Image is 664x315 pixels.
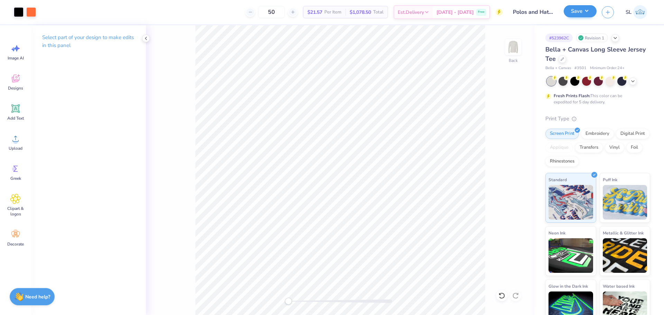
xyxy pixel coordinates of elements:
strong: Fresh Prints Flash: [554,93,590,99]
img: Neon Ink [548,238,593,273]
span: Bella + Canvas Long Sleeve Jersey Tee [545,45,646,63]
div: Digital Print [616,129,649,139]
span: Minimum Order: 24 + [590,65,625,71]
div: Transfers [575,142,603,153]
span: Clipart & logos [4,206,27,217]
div: Applique [545,142,573,153]
span: SL [626,8,631,16]
span: Puff Ink [603,176,617,183]
span: Bella + Canvas [545,65,571,71]
div: Rhinestones [545,156,579,167]
img: Back [506,40,520,54]
button: Save [564,5,597,17]
span: Designs [8,85,23,91]
img: Sheena Mae Loyola [633,5,647,19]
span: Per Item [324,9,341,16]
input: – – [258,6,285,18]
div: # 523962C [545,34,573,42]
span: [DATE] - [DATE] [436,9,474,16]
div: Vinyl [605,142,624,153]
strong: Need help? [25,294,50,300]
p: Select part of your design to make edits in this panel [42,34,135,49]
span: Total [373,9,384,16]
div: Embroidery [581,129,614,139]
span: Glow in the Dark Ink [548,282,588,290]
div: Foil [626,142,643,153]
span: Greek [10,176,21,181]
span: Est. Delivery [398,9,424,16]
img: Puff Ink [603,185,647,220]
a: SL [622,5,650,19]
span: Free [478,10,485,15]
div: Screen Print [545,129,579,139]
span: $21.57 [307,9,322,16]
img: Standard [548,185,593,220]
div: Back [509,57,518,64]
span: Standard [548,176,567,183]
span: Metallic & Glitter Ink [603,229,644,237]
img: Metallic & Glitter Ink [603,238,647,273]
input: Untitled Design [508,5,559,19]
div: This color can be expedited for 5 day delivery. [554,93,639,105]
div: Print Type [545,115,650,123]
div: Revision 1 [576,34,608,42]
span: # 3501 [574,65,587,71]
span: Add Text [7,115,24,121]
div: Accessibility label [285,298,292,305]
span: $1,078.50 [350,9,371,16]
span: Water based Ink [603,282,635,290]
span: Image AI [8,55,24,61]
span: Decorate [7,241,24,247]
span: Neon Ink [548,229,565,237]
span: Upload [9,146,22,151]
